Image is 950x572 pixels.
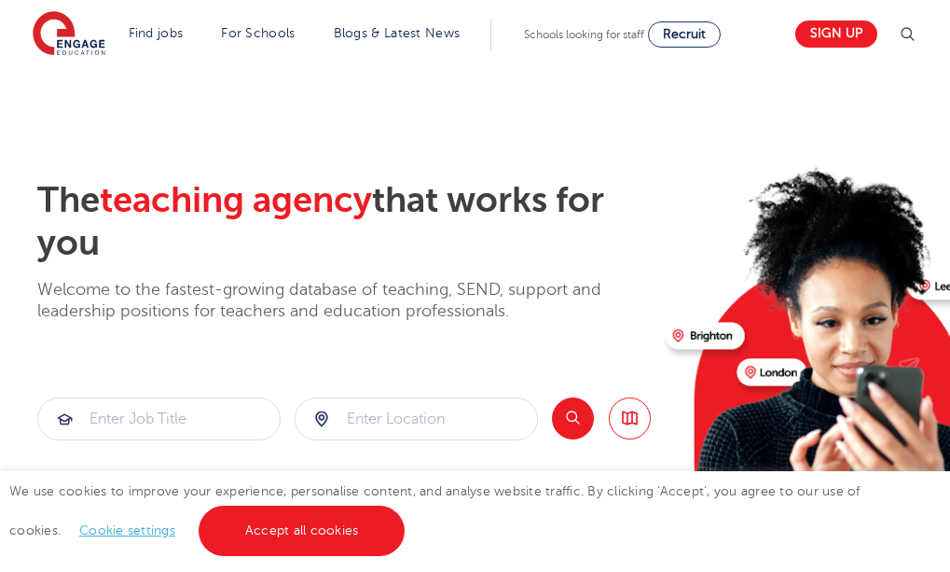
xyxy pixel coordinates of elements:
input: Submit [296,398,537,439]
a: Cookie settings [79,523,175,537]
span: Schools looking for staff [524,28,644,41]
button: Search [552,398,594,439]
a: For Schools [221,26,295,40]
a: Blogs & Latest News [334,26,461,40]
span: We use cookies to improve your experience, personalise content, and analyse website traffic. By c... [9,484,861,537]
img: Engage Education [33,11,105,58]
a: Accept all cookies [199,506,406,556]
div: Submit [295,398,538,440]
span: Recruit [663,27,706,41]
span: teaching agency [100,180,372,220]
a: Find jobs [129,26,184,40]
a: Sign up [795,21,877,48]
h2: The that works for you [37,179,651,265]
input: Submit [38,398,280,439]
p: Welcome to the fastest-growing database of teaching, SEND, support and leadership positions for t... [37,279,651,323]
a: Recruit [648,21,721,48]
div: Submit [37,398,281,440]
